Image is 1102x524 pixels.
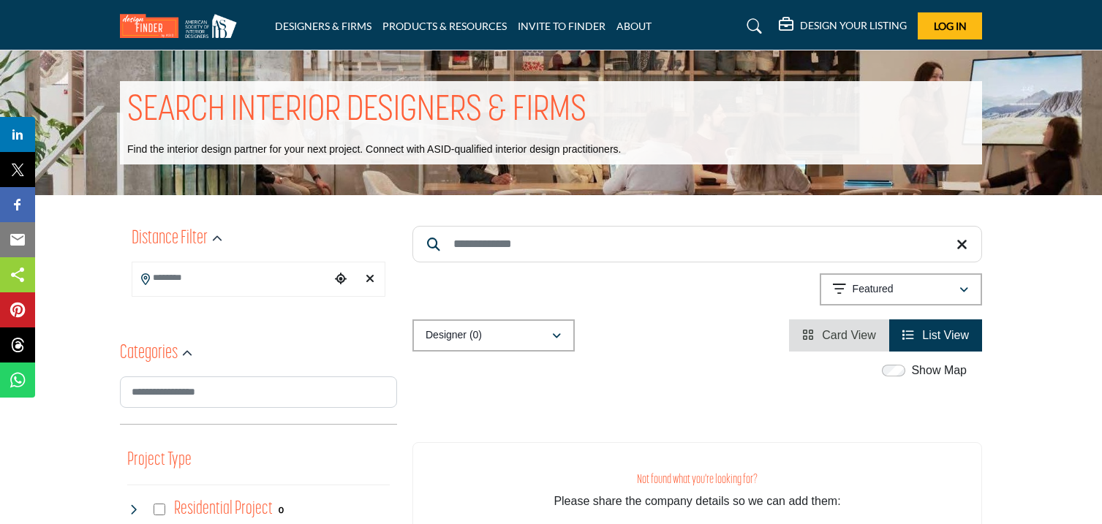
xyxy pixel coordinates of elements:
button: Log In [918,12,982,39]
li: List View [889,319,982,352]
b: 0 [279,505,284,515]
a: INVITE TO FINDER [518,20,605,32]
h2: Distance Filter [132,226,208,252]
h5: DESIGN YOUR LISTING [800,19,907,32]
span: Please share the company details so we can add them: [554,495,840,507]
label: Show Map [911,362,967,379]
h3: Not found what you're looking for? [442,472,952,487]
a: View List [902,329,969,341]
div: 0 Results For Residential Project [279,503,284,516]
div: Clear search location [359,264,381,295]
button: Designer (0) [412,319,575,352]
button: Featured [820,273,982,305]
input: Search Keyword [412,226,982,262]
img: Site Logo [120,14,244,38]
p: Find the interior design partner for your next project. Connect with ASID-qualified interior desi... [127,143,621,157]
p: Designer (0) [426,328,482,343]
button: Project Type [127,447,192,474]
div: Choose your current location [330,264,352,295]
input: Search Location [132,264,330,292]
input: Search Category [120,376,397,408]
h2: Categories [120,341,178,367]
span: List View [922,329,969,341]
div: DESIGN YOUR LISTING [779,18,907,35]
span: Card View [822,329,876,341]
a: ABOUT [616,20,652,32]
input: Select Residential Project checkbox [154,504,165,515]
li: Card View [789,319,889,352]
p: Featured [853,282,894,297]
a: PRODUCTS & RESOURCES [382,20,507,32]
a: Search [733,15,771,38]
a: DESIGNERS & FIRMS [275,20,371,32]
a: View Card [802,329,876,341]
h4: Residential Project: Types of projects range from simple residential renovations to highly comple... [174,496,273,522]
span: Log In [934,20,967,32]
h1: SEARCH INTERIOR DESIGNERS & FIRMS [127,88,586,134]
